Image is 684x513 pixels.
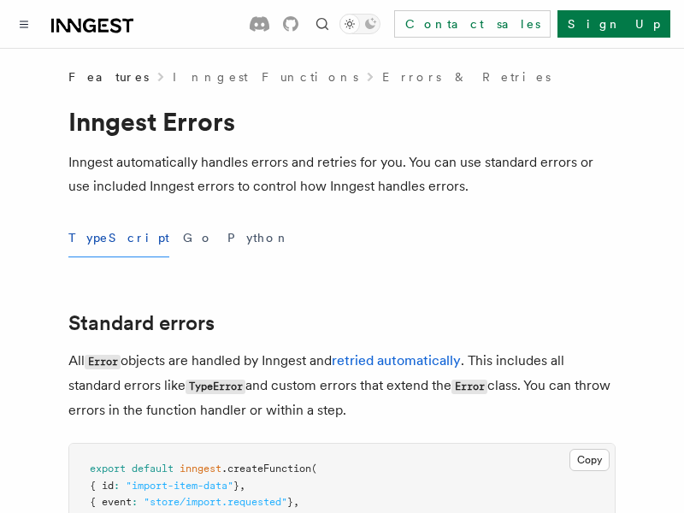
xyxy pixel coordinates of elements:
p: Inngest automatically handles errors and retries for you. You can use standard errors or use incl... [68,150,616,198]
a: Contact sales [394,10,551,38]
button: Find something... [312,14,333,34]
span: Features [68,68,149,85]
code: Error [451,380,487,394]
button: Toggle navigation [14,14,34,34]
span: , [293,496,299,508]
code: TypeError [186,380,245,394]
span: } [287,496,293,508]
span: , [239,480,245,492]
span: { event [90,496,132,508]
a: Errors & Retries [382,68,551,85]
span: default [132,463,174,475]
button: Toggle dark mode [339,14,380,34]
code: Error [85,355,121,369]
span: { id [90,480,114,492]
a: Sign Up [557,10,670,38]
p: All objects are handled by Inngest and . This includes all standard errors like and custom errors... [68,349,616,422]
a: Inngest Functions [173,68,358,85]
span: .createFunction [221,463,311,475]
span: inngest [180,463,221,475]
button: Python [227,219,290,257]
span: export [90,463,126,475]
span: : [114,480,120,492]
span: : [132,496,138,508]
span: ( [311,463,317,475]
a: retried automatically [332,352,461,369]
a: Standard errors [68,311,215,335]
button: Go [183,219,214,257]
h1: Inngest Errors [68,106,616,137]
button: Copy [569,449,610,471]
span: } [233,480,239,492]
span: "store/import.requested" [144,496,287,508]
span: "import-item-data" [126,480,233,492]
button: TypeScript [68,219,169,257]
